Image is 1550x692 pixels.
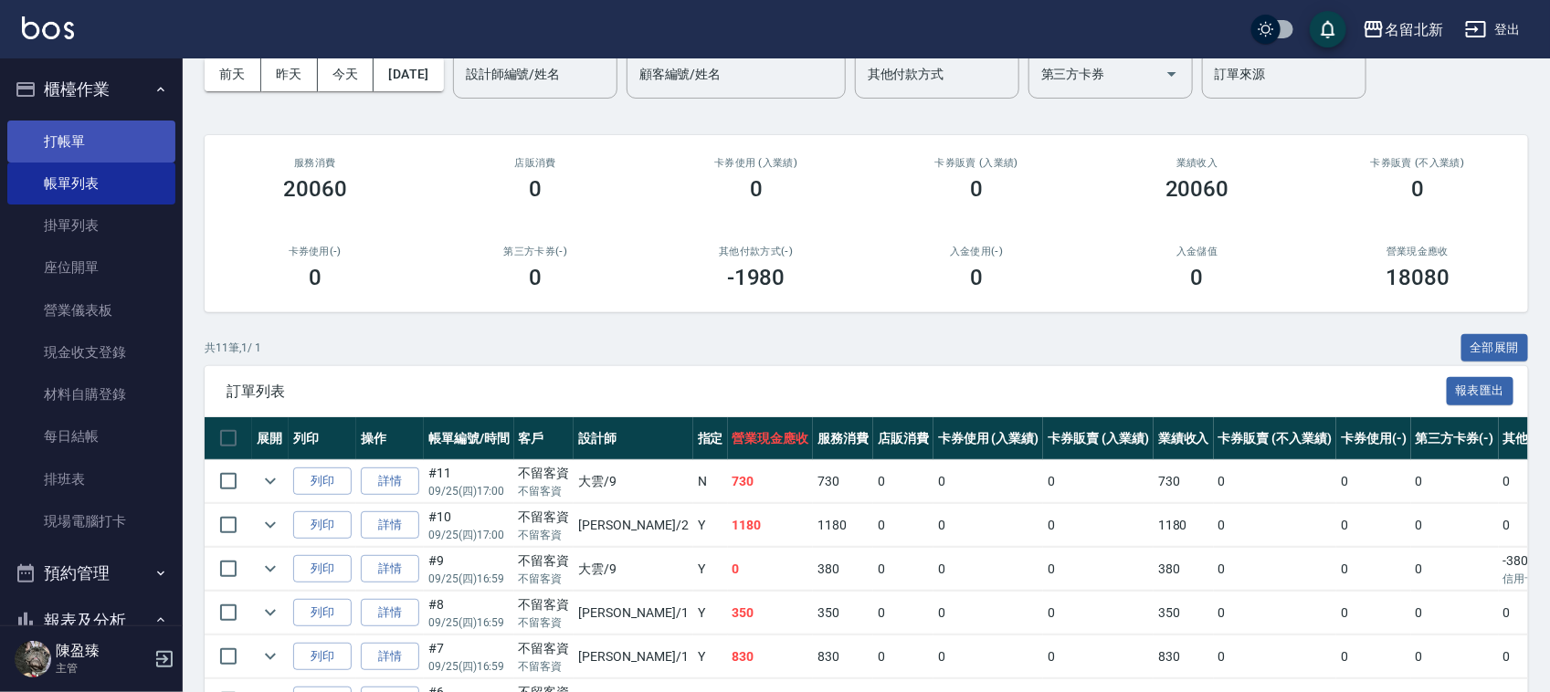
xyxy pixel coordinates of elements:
[519,571,570,587] p: 不留客資
[293,467,352,496] button: 列印
[257,599,284,626] button: expand row
[1447,377,1514,405] button: 報表匯出
[1386,265,1450,290] h3: 18080
[519,639,570,658] div: 不留客資
[693,460,728,503] td: N
[56,660,149,676] p: 主管
[428,571,510,587] p: 09/25 (四) 16:59
[693,635,728,678] td: Y
[933,504,1044,547] td: 0
[252,417,289,460] th: 展開
[693,592,728,634] td: Y
[424,460,514,503] td: #11
[873,504,933,547] td: 0
[519,527,570,543] p: 不留客資
[428,658,510,675] p: 09/25 (四) 16:59
[529,176,542,202] h3: 0
[728,504,814,547] td: 1180
[519,614,570,631] p: 不留客資
[1043,548,1154,591] td: 0
[1411,592,1499,634] td: 0
[574,504,692,547] td: [PERSON_NAME] /2
[7,163,175,204] a: 帳單列表
[750,176,763,202] h3: 0
[1154,460,1214,503] td: 730
[448,246,625,257] h2: 第三方卡券(-)
[813,460,873,503] td: 730
[361,511,419,540] a: 詳情
[727,265,786,290] h3: -1980
[1411,176,1424,202] h3: 0
[693,504,728,547] td: Y
[1214,460,1336,503] td: 0
[1214,504,1336,547] td: 0
[1330,246,1507,257] h2: 營業現金應收
[7,373,175,415] a: 材料自購登錄
[361,467,419,496] a: 詳情
[813,548,873,591] td: 380
[293,511,352,540] button: 列印
[7,550,175,597] button: 預約管理
[205,58,261,91] button: 前天
[424,635,514,678] td: #7
[424,592,514,634] td: #8
[728,417,814,460] th: 營業現金應收
[1109,246,1286,257] h2: 入金儲值
[519,595,570,614] div: 不留客資
[574,635,692,678] td: [PERSON_NAME] /1
[1447,382,1514,399] a: 報表匯出
[227,246,404,257] h2: 卡券使用(-)
[7,121,175,163] a: 打帳單
[289,417,356,460] th: 列印
[7,500,175,542] a: 現場電腦打卡
[1411,504,1499,547] td: 0
[574,460,692,503] td: 大雲 /9
[813,504,873,547] td: 1180
[1165,176,1229,202] h3: 20060
[283,176,347,202] h3: 20060
[970,265,983,290] h3: 0
[529,265,542,290] h3: 0
[873,592,933,634] td: 0
[428,527,510,543] p: 09/25 (四) 17:00
[428,483,510,499] p: 09/25 (四) 17:00
[1310,11,1346,47] button: save
[1336,417,1411,460] th: 卡券使用(-)
[7,204,175,246] a: 掛單列表
[424,548,514,591] td: #9
[1336,592,1411,634] td: 0
[1043,504,1154,547] td: 0
[374,58,443,91] button: [DATE]
[933,460,1044,503] td: 0
[1355,11,1450,48] button: 名留北新
[1385,18,1443,41] div: 名留北新
[574,548,692,591] td: 大雲 /9
[933,592,1044,634] td: 0
[933,635,1044,678] td: 0
[424,417,514,460] th: 帳單編號/時間
[7,458,175,500] a: 排班表
[1043,635,1154,678] td: 0
[7,597,175,645] button: 報表及分析
[309,265,322,290] h3: 0
[448,157,625,169] h2: 店販消費
[668,157,845,169] h2: 卡券使用 (入業績)
[1157,59,1186,89] button: Open
[873,417,933,460] th: 店販消費
[889,246,1066,257] h2: 入金使用(-)
[424,504,514,547] td: #10
[1043,417,1154,460] th: 卡券販賣 (入業績)
[728,548,814,591] td: 0
[1336,504,1411,547] td: 0
[361,555,419,583] a: 詳情
[1411,635,1499,678] td: 0
[933,417,1044,460] th: 卡券使用 (入業績)
[889,157,1066,169] h2: 卡券販賣 (入業績)
[1154,548,1214,591] td: 380
[1214,635,1336,678] td: 0
[1154,635,1214,678] td: 830
[257,511,284,539] button: expand row
[293,599,352,627] button: 列印
[1461,334,1529,362] button: 全部展開
[1336,635,1411,678] td: 0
